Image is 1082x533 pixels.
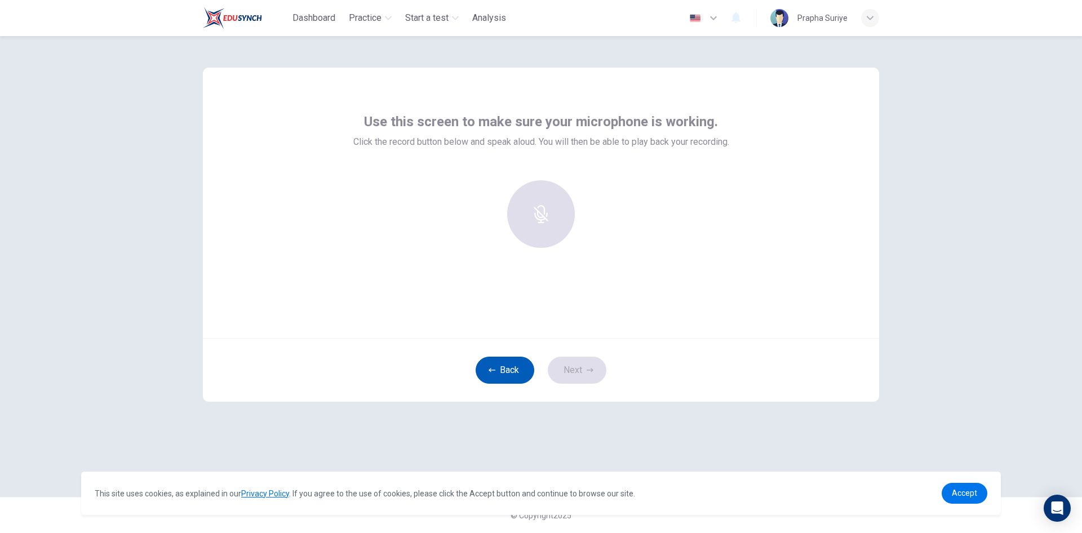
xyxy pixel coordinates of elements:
[476,357,534,384] button: Back
[241,489,289,498] a: Privacy Policy
[288,8,340,28] button: Dashboard
[349,11,382,25] span: Practice
[942,483,987,504] a: dismiss cookie message
[203,7,262,29] img: Train Test logo
[472,11,506,25] span: Analysis
[952,488,977,498] span: Accept
[203,7,288,29] a: Train Test logo
[468,8,511,28] button: Analysis
[797,11,848,25] div: Prapha Suriye
[344,8,396,28] button: Practice
[401,8,463,28] button: Start a test
[1044,495,1071,522] div: Open Intercom Messenger
[292,11,335,25] span: Dashboard
[81,472,1001,515] div: cookieconsent
[405,11,449,25] span: Start a test
[364,113,718,131] span: Use this screen to make sure your microphone is working.
[688,14,702,23] img: en
[511,511,571,520] span: © Copyright 2025
[770,9,788,27] img: Profile picture
[95,489,635,498] span: This site uses cookies, as explained in our . If you agree to the use of cookies, please click th...
[353,135,729,149] span: Click the record button below and speak aloud. You will then be able to play back your recording.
